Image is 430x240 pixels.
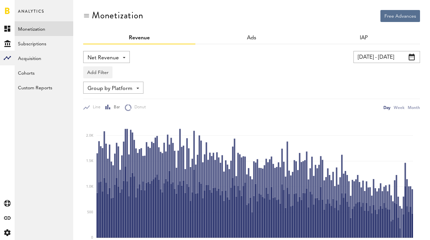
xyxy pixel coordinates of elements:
button: Free Advances [380,10,420,22]
div: Day [383,104,390,111]
text: 1.0K [86,185,94,188]
text: 0 [91,236,93,239]
a: Ads [247,35,256,41]
span: Net Revenue [88,52,119,64]
div: Week [394,104,404,111]
div: Monetization [92,10,143,21]
span: Group by Platform [88,83,132,94]
div: Month [408,104,420,111]
a: Monetization [15,21,73,36]
text: 2.0K [86,134,94,137]
span: Line [90,105,101,110]
a: Revenue [129,35,150,41]
span: Bar [111,105,120,110]
a: Custom Reports [15,80,73,95]
span: Analytics [18,7,44,21]
iframe: Opens a widget where you can find more information [378,220,423,237]
a: Subscriptions [15,36,73,51]
text: 1.5K [86,160,94,163]
a: Acquisition [15,51,73,65]
a: Cohorts [15,65,73,80]
text: 500 [87,211,93,214]
button: Add Filter [83,66,112,78]
span: Donut [131,105,146,110]
a: IAP [360,35,368,41]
